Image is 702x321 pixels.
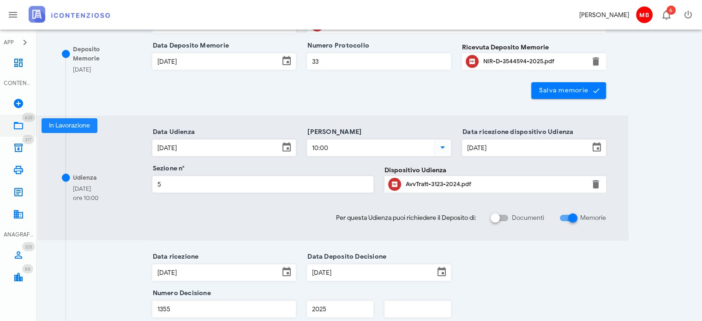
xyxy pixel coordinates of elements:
span: Distintivo [22,264,33,273]
span: 325 [25,244,32,250]
span: Distintivo [666,6,676,15]
label: Dispositivo Udienza [384,165,446,175]
div: Clicca per aprire un'anteprima del file o scaricarlo [406,177,585,192]
div: ore 10:00 [73,194,98,203]
div: Clicca per aprire un'anteprima del file o scaricarlo [483,54,585,69]
input: Numero Decisione [153,301,296,317]
button: Distintivo [655,4,677,26]
div: ANAGRAFICA [4,230,33,239]
div: [DATE] [73,65,91,74]
input: Sezione n° [153,176,373,192]
label: Data ricezione [150,252,199,261]
span: Per questa Udienza puoi richiedere il Deposito di: [336,213,476,223]
label: Numero Protocollo [305,41,369,50]
label: [PERSON_NAME] [305,127,361,137]
span: 88 [25,266,30,272]
button: Clicca per aprire un'anteprima del file o scaricarlo [388,178,401,191]
span: Distintivo [22,113,35,122]
div: Udienza [73,173,96,182]
label: Ricevuta Deposito Memorie [462,42,549,52]
button: Elimina [590,56,601,67]
span: 317 [25,137,31,143]
button: Clicca per aprire un'anteprima del file o scaricarlo [466,55,479,68]
label: Memorie [580,213,606,223]
img: logo-text-2x.png [29,6,110,23]
div: CONTENZIOSO [4,79,33,87]
button: Elimina [590,179,601,190]
span: 633 [25,115,32,121]
div: [DATE] [73,184,98,194]
span: MB [636,6,653,23]
input: Ora Udienza [307,140,432,156]
label: Documenti [512,213,544,223]
div: Deposito Memorie [73,45,127,63]
label: Data ricezione dispositivo Udienza [460,127,573,137]
label: Sezione n° [150,164,185,173]
span: Distintivo [22,135,34,144]
span: Salva memorie [539,86,599,95]
div: [PERSON_NAME] [579,10,629,20]
div: NIR-D-3544594-2025.pdf [483,58,585,65]
button: MB [633,4,655,26]
div: AvvTratt-3123-2024.pdf [406,181,585,188]
input: Numero Protocollo [307,54,450,69]
label: Data Deposito Memorie [150,41,229,50]
label: Data Deposito Decisione [305,252,386,261]
button: Salva memorie [531,82,606,99]
label: Numero Decisione [150,289,211,298]
label: Data Udienza [150,127,195,137]
span: Distintivo [22,242,35,251]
